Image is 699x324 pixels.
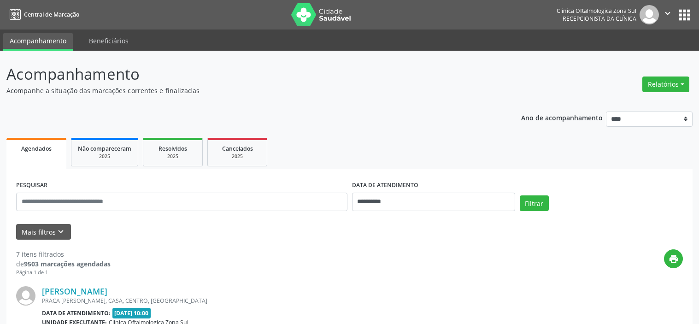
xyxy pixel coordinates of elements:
[557,7,636,15] div: Clinica Oftalmologica Zona Sul
[352,178,418,193] label: DATA DE ATENDIMENTO
[16,249,111,259] div: 7 itens filtrados
[214,153,260,160] div: 2025
[112,308,151,318] span: [DATE] 10:00
[42,286,107,296] a: [PERSON_NAME]
[222,145,253,153] span: Cancelados
[16,259,111,269] div: de
[150,153,196,160] div: 2025
[78,153,131,160] div: 2025
[6,7,79,22] a: Central de Marcação
[659,5,676,24] button: 
[21,145,52,153] span: Agendados
[640,5,659,24] img: img
[563,15,636,23] span: Recepcionista da clínica
[6,63,487,86] p: Acompanhamento
[42,309,111,317] b: Data de atendimento:
[78,145,131,153] span: Não compareceram
[56,227,66,237] i: keyboard_arrow_down
[3,33,73,51] a: Acompanhamento
[669,254,679,264] i: print
[82,33,135,49] a: Beneficiários
[24,11,79,18] span: Central de Marcação
[16,269,111,277] div: Página 1 de 1
[521,112,603,123] p: Ano de acompanhamento
[16,286,35,306] img: img
[16,178,47,193] label: PESQUISAR
[664,249,683,268] button: print
[159,145,187,153] span: Resolvidos
[642,77,689,92] button: Relatórios
[42,297,545,305] div: PRACA [PERSON_NAME], CASA, CENTRO, [GEOGRAPHIC_DATA]
[520,195,549,211] button: Filtrar
[676,7,693,23] button: apps
[24,259,111,268] strong: 9503 marcações agendadas
[663,8,673,18] i: 
[16,224,71,240] button: Mais filtroskeyboard_arrow_down
[6,86,487,95] p: Acompanhe a situação das marcações correntes e finalizadas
